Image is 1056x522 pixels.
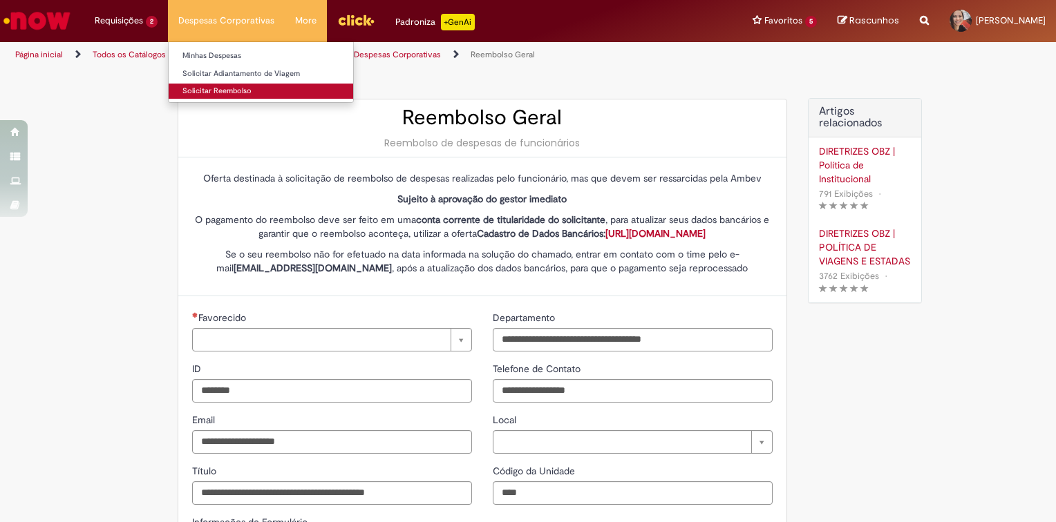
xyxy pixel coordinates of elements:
[192,362,204,375] span: ID
[493,328,773,351] input: Departamento
[192,465,219,477] span: Título
[882,267,890,285] span: •
[477,227,706,240] strong: Cadastro de Dados Bancários:
[10,42,694,68] ul: Trilhas de página
[234,262,392,274] strong: [EMAIL_ADDRESS][DOMAIN_NAME]
[493,414,519,426] span: Local
[192,213,773,240] p: O pagamento do reembolso deve ser feito em uma , para atualizar seus dados bancários e garantir q...
[1,7,73,35] img: ServiceNow
[192,328,472,351] a: Limpar campo Favorecido
[397,193,567,205] strong: Sujeito à aprovação do gestor imediato
[146,16,158,28] span: 2
[493,362,583,375] span: Telefone de Contato
[838,14,899,28] a: Rascunhos
[354,49,441,60] a: Despesas Corporativas
[192,171,773,185] p: Oferta destinada à solicitação de reembolso de despesas realizadas pelo funcionário, mas que deve...
[198,311,249,324] span: Necessários - Favorecido
[493,465,578,477] span: Código da Unidade
[764,14,802,28] span: Favoritos
[192,379,472,403] input: ID
[849,14,899,27] span: Rascunhos
[192,106,773,129] h2: Reembolso Geral
[192,414,218,426] span: Email
[876,184,884,203] span: •
[178,14,274,28] span: Despesas Corporativas
[95,14,143,28] span: Requisições
[295,14,317,28] span: More
[93,49,166,60] a: Todos os Catálogos
[192,430,472,454] input: Email
[337,10,375,30] img: click_logo_yellow_360x200.png
[441,14,475,30] p: +GenAi
[819,144,911,186] a: DIRETRIZES OBZ | Política de Institucional
[169,66,353,81] a: Solicitar Adiantamento de Viagem
[169,48,353,64] a: Minhas Despesas
[493,430,773,454] a: Limpar campo Local
[192,136,773,150] div: Reembolso de despesas de funcionários
[192,312,198,318] span: Necessários
[819,226,911,268] a: DIRETRIZES OBZ | POLÍTICA DE VIAGENS E ESTADAS
[416,213,605,226] strong: conta corrente de titularidade do solicitante
[493,481,773,505] input: Código da Unidade
[493,311,558,324] span: Departamento
[169,84,353,99] a: Solicitar Reembolso
[805,16,817,28] span: 5
[976,14,1046,26] span: [PERSON_NAME]
[15,49,63,60] a: Página inicial
[605,227,706,240] a: [URL][DOMAIN_NAME]
[819,270,879,282] span: 3762 Exibições
[192,481,472,505] input: Título
[168,41,354,103] ul: Despesas Corporativas
[395,14,475,30] div: Padroniza
[819,106,911,130] h3: Artigos relacionados
[192,247,773,275] p: Se o seu reembolso não for efetuado na data informada na solução do chamado, entrar em contato co...
[819,188,873,200] span: 791 Exibições
[471,49,535,60] a: Reembolso Geral
[493,379,773,403] input: Telefone de Contato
